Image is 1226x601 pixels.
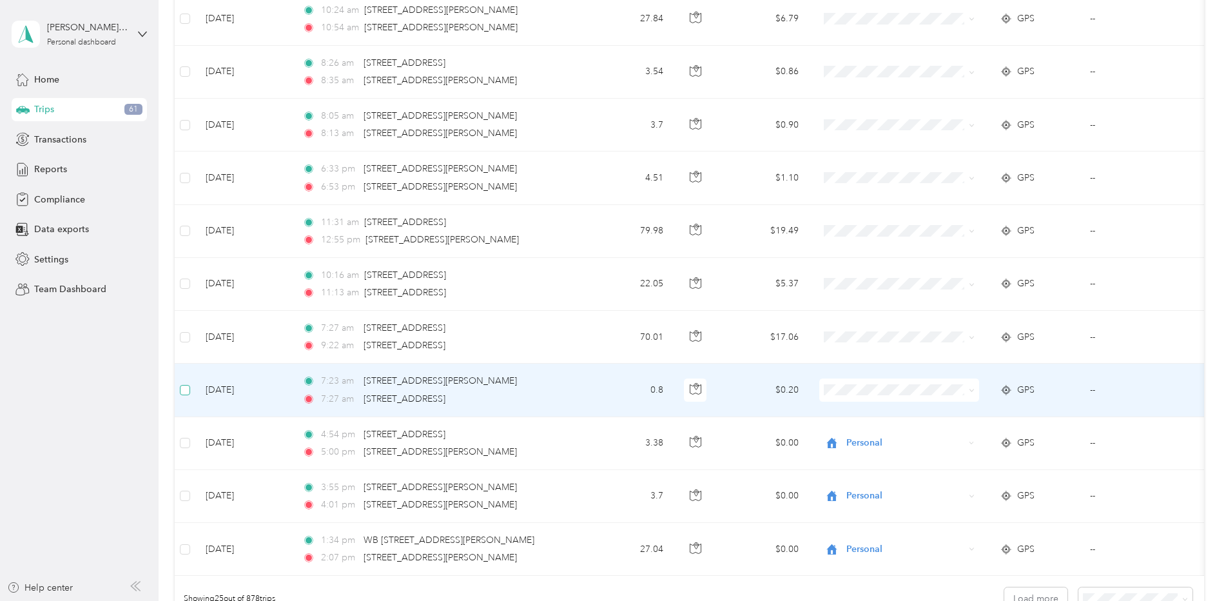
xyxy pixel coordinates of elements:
span: [STREET_ADDRESS][PERSON_NAME] [364,5,518,15]
span: WB [STREET_ADDRESS][PERSON_NAME] [364,535,534,546]
td: -- [1080,205,1197,258]
span: [STREET_ADDRESS] [364,322,445,333]
span: 61 [124,104,142,115]
td: $5.37 [719,258,809,311]
td: -- [1080,152,1197,204]
span: 8:26 am [321,56,358,70]
td: $0.86 [719,46,809,99]
td: [DATE] [195,364,292,417]
span: [STREET_ADDRESS][PERSON_NAME] [364,375,517,386]
span: [STREET_ADDRESS][PERSON_NAME] [364,75,517,86]
td: -- [1080,523,1197,576]
td: $19.49 [719,205,809,258]
span: 5:00 pm [321,445,358,459]
td: 3.54 [589,46,674,99]
span: [STREET_ADDRESS] [364,287,446,298]
span: 7:27 am [321,321,358,335]
td: [DATE] [195,523,292,576]
td: $1.10 [719,152,809,204]
td: -- [1080,417,1197,470]
td: -- [1080,99,1197,152]
span: Settings [34,253,68,266]
span: 3:55 pm [321,480,358,495]
span: GPS [1017,330,1035,344]
span: GPS [1017,489,1035,503]
span: [STREET_ADDRESS][PERSON_NAME] [364,22,518,33]
td: $0.00 [719,470,809,523]
td: -- [1080,258,1197,311]
span: [STREET_ADDRESS] [364,429,445,440]
span: Reports [34,163,67,176]
span: 4:01 pm [321,498,358,512]
span: GPS [1017,383,1035,397]
td: [DATE] [195,417,292,470]
span: Trips [34,103,54,116]
span: 4:54 pm [321,428,358,442]
td: 0.8 [589,364,674,417]
td: -- [1080,470,1197,523]
td: [DATE] [195,205,292,258]
span: GPS [1017,171,1035,185]
td: [DATE] [195,99,292,152]
span: [STREET_ADDRESS] [364,393,445,404]
span: [STREET_ADDRESS] [364,270,446,281]
span: Personal [846,436,964,450]
span: [STREET_ADDRESS][PERSON_NAME] [364,110,517,121]
span: 8:05 am [321,109,358,123]
td: [DATE] [195,311,292,364]
span: GPS [1017,118,1035,132]
td: 79.98 [589,205,674,258]
span: GPS [1017,436,1035,450]
span: [STREET_ADDRESS] [364,340,445,351]
span: 8:35 am [321,74,358,88]
span: GPS [1017,12,1035,26]
td: 70.01 [589,311,674,364]
span: Home [34,73,59,86]
span: 12:55 pm [321,233,360,247]
span: 10:24 am [321,3,359,17]
span: 6:53 pm [321,180,358,194]
button: Help center [7,581,73,595]
span: 10:16 am [321,268,359,282]
td: $0.00 [719,523,809,576]
td: $17.06 [719,311,809,364]
span: [STREET_ADDRESS][PERSON_NAME] [364,128,517,139]
span: GPS [1017,224,1035,238]
span: [STREET_ADDRESS][PERSON_NAME] [365,234,519,245]
span: Data exports [34,222,89,236]
td: [DATE] [195,46,292,99]
span: 1:34 pm [321,533,358,547]
span: [STREET_ADDRESS] [364,217,446,228]
span: [STREET_ADDRESS][PERSON_NAME] [364,181,517,192]
td: 3.7 [589,99,674,152]
span: 10:54 am [321,21,359,35]
span: 11:13 am [321,286,359,300]
td: [DATE] [195,258,292,311]
span: [STREET_ADDRESS][PERSON_NAME] [364,163,517,174]
span: Transactions [34,133,86,146]
span: GPS [1017,64,1035,79]
iframe: Everlance-gr Chat Button Frame [1154,529,1226,601]
span: 6:33 pm [321,162,358,176]
div: [PERSON_NAME] DW. [PERSON_NAME] [47,21,128,34]
span: 11:31 am [321,215,359,230]
td: -- [1080,46,1197,99]
span: Compliance [34,193,85,206]
td: [DATE] [195,470,292,523]
span: 8:13 am [321,126,358,141]
span: 2:07 pm [321,551,358,565]
span: [STREET_ADDRESS][PERSON_NAME] [364,482,517,493]
td: $0.00 [719,417,809,470]
td: 27.04 [589,523,674,576]
td: -- [1080,311,1197,364]
div: Personal dashboard [47,39,116,46]
span: Personal [846,489,964,503]
span: GPS [1017,277,1035,291]
span: Team Dashboard [34,282,106,296]
td: 4.51 [589,152,674,204]
td: [DATE] [195,152,292,204]
span: 9:22 am [321,339,358,353]
span: [STREET_ADDRESS] [364,57,445,68]
td: 3.38 [589,417,674,470]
